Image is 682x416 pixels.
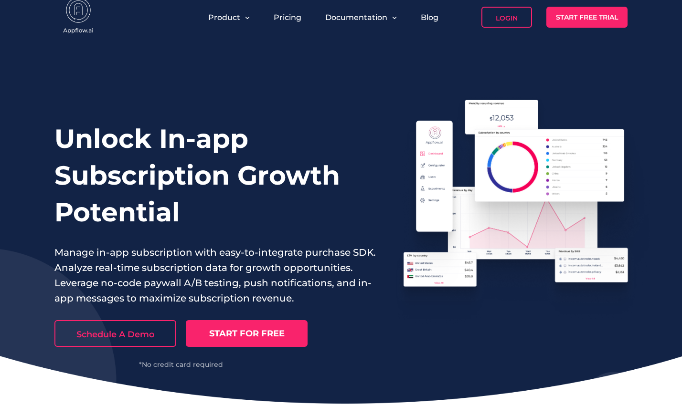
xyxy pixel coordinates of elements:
a: Schedule A Demo [54,320,176,347]
a: START FOR FREE [186,320,308,347]
h1: Unlock In-app Subscription Growth Potential [54,120,376,230]
a: Login [481,7,532,28]
div: *No credit card required [54,361,308,368]
a: Pricing [274,13,301,22]
button: Documentation [325,13,397,22]
button: Product [208,13,250,22]
span: Product [208,13,240,22]
p: Manage in-app subscription with easy-to-integrate purchase SDK. Analyze real-time subscription da... [54,245,376,306]
a: Blog [421,13,438,22]
span: Documentation [325,13,387,22]
a: Start Free Trial [546,7,628,28]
